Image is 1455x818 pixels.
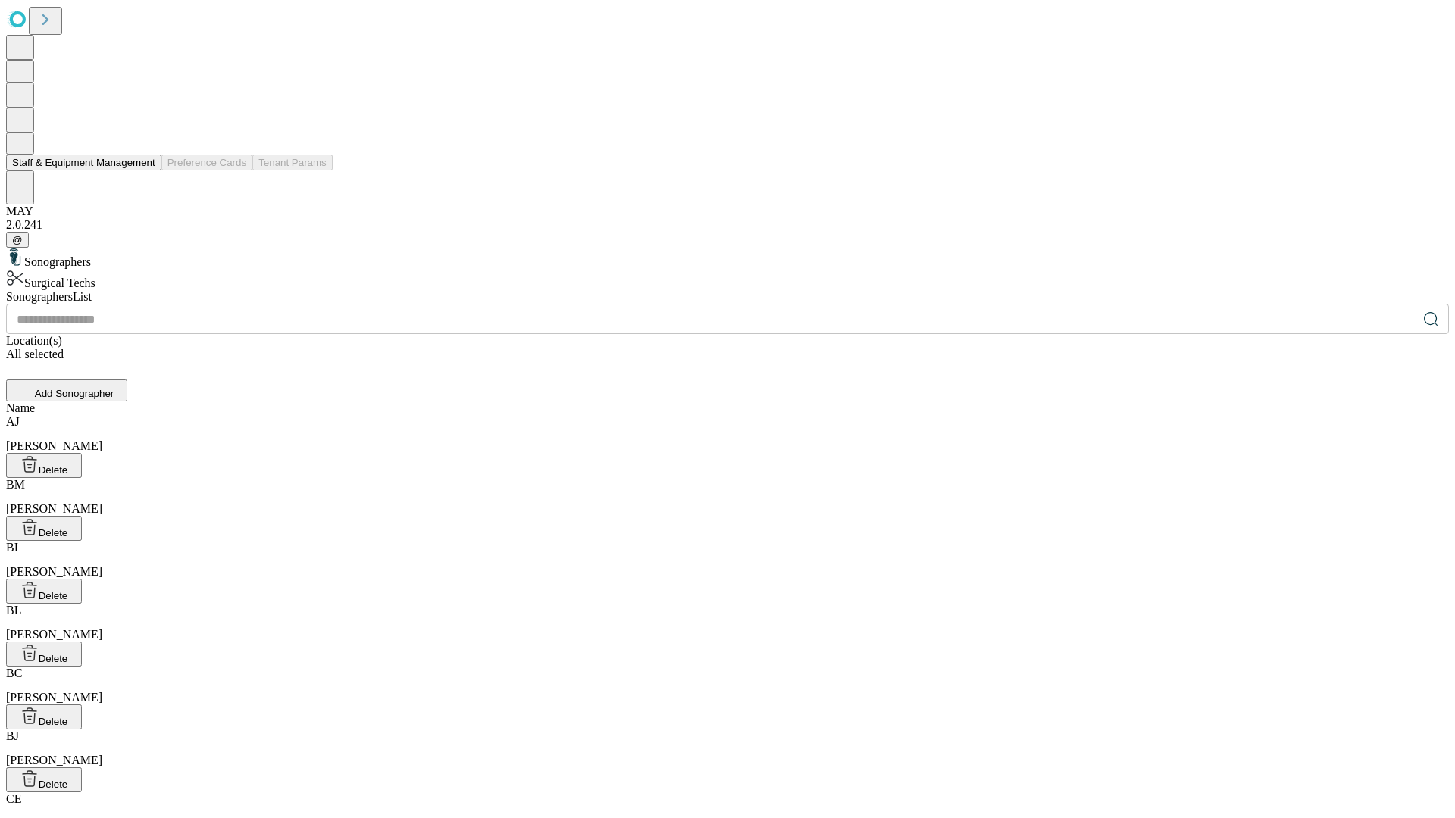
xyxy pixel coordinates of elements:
[6,290,1449,304] div: Sonographers List
[39,590,68,601] span: Delete
[6,334,62,347] span: Location(s)
[39,779,68,790] span: Delete
[6,415,20,428] span: AJ
[6,792,21,805] span: CE
[6,667,1449,704] div: [PERSON_NAME]
[35,388,114,399] span: Add Sonographer
[6,478,25,491] span: BM
[6,401,1449,415] div: Name
[6,453,82,478] button: Delete
[6,704,82,729] button: Delete
[39,464,68,476] span: Delete
[6,541,1449,579] div: [PERSON_NAME]
[6,348,1449,361] div: All selected
[12,234,23,245] span: @
[252,155,333,170] button: Tenant Params
[6,729,19,742] span: BJ
[6,218,1449,232] div: 2.0.241
[6,379,127,401] button: Add Sonographer
[6,579,82,604] button: Delete
[6,642,82,667] button: Delete
[6,269,1449,290] div: Surgical Techs
[6,541,18,554] span: BI
[6,478,1449,516] div: [PERSON_NAME]
[6,604,1449,642] div: [PERSON_NAME]
[6,415,1449,453] div: [PERSON_NAME]
[6,248,1449,269] div: Sonographers
[6,204,1449,218] div: MAY
[6,516,82,541] button: Delete
[6,767,82,792] button: Delete
[6,232,29,248] button: @
[6,729,1449,767] div: [PERSON_NAME]
[161,155,252,170] button: Preference Cards
[6,155,161,170] button: Staff & Equipment Management
[39,716,68,727] span: Delete
[39,527,68,539] span: Delete
[6,604,21,617] span: BL
[6,667,22,679] span: BC
[39,653,68,664] span: Delete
